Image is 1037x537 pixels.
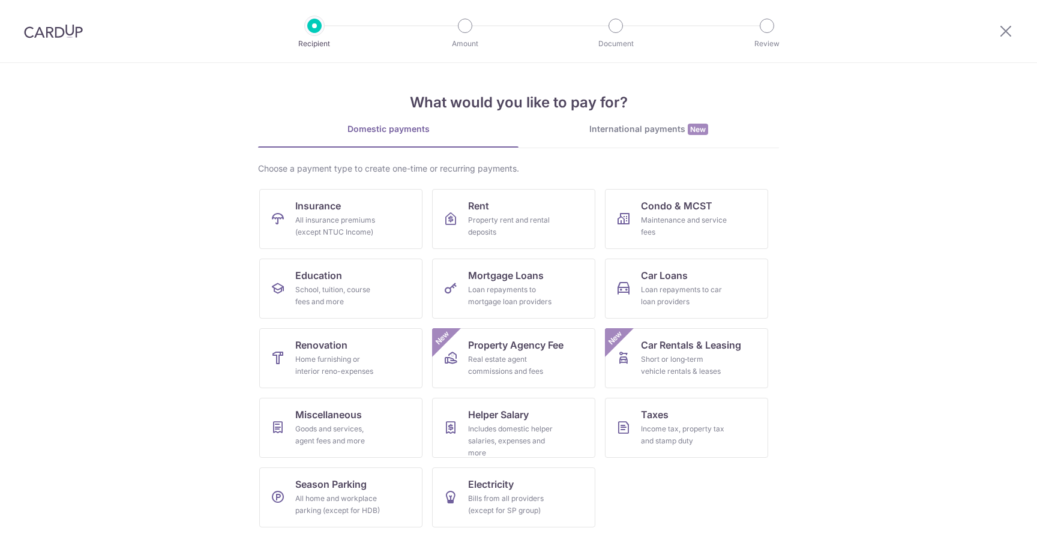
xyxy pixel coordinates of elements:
span: Renovation [295,338,347,352]
div: Loan repayments to car loan providers [641,284,727,308]
div: Home furnishing or interior reno-expenses [295,353,382,377]
span: New [433,328,452,348]
div: International payments [518,123,779,136]
span: Car Rentals & Leasing [641,338,741,352]
a: Car LoansLoan repayments to car loan providers [605,259,768,319]
a: ElectricityBills from all providers (except for SP group) [432,467,595,527]
span: Education [295,268,342,283]
p: Document [571,38,660,50]
a: RenovationHome furnishing or interior reno-expenses [259,328,422,388]
span: New [606,328,625,348]
div: Short or long‑term vehicle rentals & leases [641,353,727,377]
span: Property Agency Fee [468,338,564,352]
span: New [688,124,708,135]
div: Choose a payment type to create one-time or recurring payments. [258,163,779,175]
a: Property Agency FeeReal estate agent commissions and feesNew [432,328,595,388]
a: MiscellaneousGoods and services, agent fees and more [259,398,422,458]
h4: What would you like to pay for? [258,92,779,113]
a: InsuranceAll insurance premiums (except NTUC Income) [259,189,422,249]
a: TaxesIncome tax, property tax and stamp duty [605,398,768,458]
p: Recipient [270,38,359,50]
a: Condo & MCSTMaintenance and service fees [605,189,768,249]
div: Property rent and rental deposits [468,214,555,238]
div: Real estate agent commissions and fees [468,353,555,377]
a: Mortgage LoansLoan repayments to mortgage loan providers [432,259,595,319]
span: Car Loans [641,268,688,283]
div: School, tuition, course fees and more [295,284,382,308]
span: Season Parking [295,477,367,491]
div: Domestic payments [258,123,518,135]
div: Maintenance and service fees [641,214,727,238]
span: Electricity [468,477,514,491]
div: All insurance premiums (except NTUC Income) [295,214,382,238]
div: Bills from all providers (except for SP group) [468,493,555,517]
span: Miscellaneous [295,407,362,422]
span: Condo & MCST [641,199,712,213]
div: All home and workplace parking (except for HDB) [295,493,382,517]
div: Includes domestic helper salaries, expenses and more [468,423,555,459]
div: Loan repayments to mortgage loan providers [468,284,555,308]
span: Rent [468,199,489,213]
a: Helper SalaryIncludes domestic helper salaries, expenses and more [432,398,595,458]
a: Season ParkingAll home and workplace parking (except for HDB) [259,467,422,527]
span: Mortgage Loans [468,268,544,283]
span: Insurance [295,199,341,213]
div: Goods and services, agent fees and more [295,423,382,447]
a: RentProperty rent and rental deposits [432,189,595,249]
p: Amount [421,38,509,50]
a: Car Rentals & LeasingShort or long‑term vehicle rentals & leasesNew [605,328,768,388]
span: Helper Salary [468,407,529,422]
span: Taxes [641,407,669,422]
a: EducationSchool, tuition, course fees and more [259,259,422,319]
img: CardUp [24,24,83,38]
div: Income tax, property tax and stamp duty [641,423,727,447]
p: Review [723,38,811,50]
